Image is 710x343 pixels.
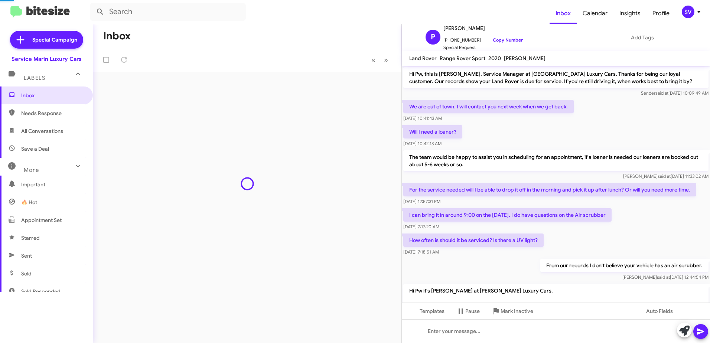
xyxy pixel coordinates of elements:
p: I can bring it in around 9:00 on the [DATE]. I do have questions on the Air scrubber [403,208,612,222]
p: For the service needed will I be able to drop it off in the morning and pick it up after lunch? O... [403,183,696,196]
span: Labels [24,75,45,81]
span: [DATE] 10:41:43 AM [403,115,442,121]
span: [PERSON_NAME] [DATE] 12:44:54 PM [622,274,709,280]
button: Add Tags [599,31,674,44]
span: 🔥 Hot [21,199,37,206]
span: Starred [21,234,40,242]
p: How often is should it be serviced? Is there a UV light? [403,233,544,247]
span: Save a Deal [21,145,49,153]
p: The team would be happy to assist you in scheduling for an appointment, if a loaner is needed our... [403,150,709,171]
span: [PHONE_NUMBER] [443,33,523,44]
span: [DATE] 7:18:51 AM [403,249,439,255]
span: said at [655,90,668,96]
span: Appointment Set [21,216,62,224]
span: Add Tags [631,31,654,44]
span: Needs Response [21,110,84,117]
span: [PERSON_NAME] [504,55,545,62]
button: Next [380,52,393,68]
span: Land Rover [409,55,437,62]
p: Hi Pw it's [PERSON_NAME] at [PERSON_NAME] Luxury Cars. [GEOGRAPHIC_DATA] can be rough! Protect yo... [403,284,709,342]
span: Special Request [443,44,523,51]
span: Range Rover Sport [440,55,485,62]
div: Service Marin Luxury Cars [12,55,82,63]
span: Sender [DATE] 10:09:49 AM [641,90,709,96]
span: More [24,167,39,173]
span: Auto Fields [646,304,682,318]
p: Hi Pw, this is [PERSON_NAME], Service Manager at [GEOGRAPHIC_DATA] Luxury Cars. Thanks for being ... [403,67,709,88]
button: Auto Fields [640,304,688,318]
a: Calendar [577,3,613,24]
button: Templates [402,304,450,318]
span: Mark Inactive [501,304,533,318]
div: SV [682,6,694,18]
span: Templates [408,304,444,318]
h1: Inbox [103,30,131,42]
button: SV [675,6,702,18]
span: 2020 [488,55,501,62]
span: Pause [465,304,480,318]
button: Pause [450,304,486,318]
p: Will I need a loaner? [403,125,462,138]
span: [PERSON_NAME] [443,24,523,33]
nav: Page navigation example [367,52,393,68]
span: Sent [21,252,32,259]
p: From our records I don't believe your vehicle has an air scrubber. [540,259,709,272]
span: [DATE] 10:42:13 AM [403,141,442,146]
span: [PERSON_NAME] [DATE] 11:33:02 AM [623,173,709,179]
span: » [384,55,388,65]
a: Profile [647,3,675,24]
span: Sold [21,270,32,277]
span: Sold Responded [21,288,61,295]
a: Inbox [550,3,577,24]
span: said at [657,274,670,280]
span: said at [658,173,671,179]
span: P [431,31,435,43]
button: Previous [367,52,380,68]
input: Search [90,3,246,21]
a: Copy Number [484,37,523,43]
span: All Conversations [21,127,63,135]
button: Mark Inactive [486,304,539,318]
a: Insights [613,3,647,24]
span: « [371,55,375,65]
span: Special Campaign [32,36,77,43]
span: [DATE] 12:57:31 PM [403,199,440,204]
p: We are out of town. I will contact you next week when we get back. [403,100,574,113]
span: [DATE] 7:17:20 AM [403,224,439,229]
a: Special Campaign [10,31,83,49]
span: Important [21,181,84,188]
span: Inbox [21,92,84,99]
